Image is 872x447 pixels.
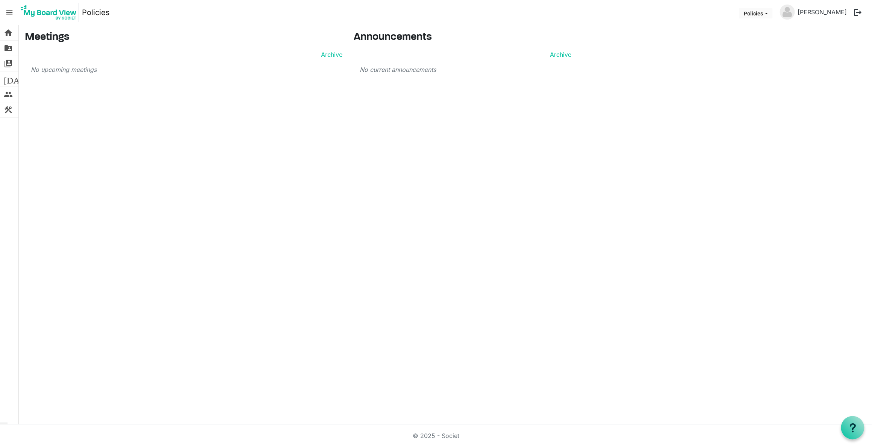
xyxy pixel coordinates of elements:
[795,5,850,20] a: [PERSON_NAME]
[780,5,795,20] img: no-profile-picture.svg
[360,65,571,74] p: No current announcements
[4,102,13,117] span: construction
[739,8,773,18] button: Policies dropdownbutton
[2,5,17,20] span: menu
[4,56,13,71] span: switch_account
[4,41,13,56] span: folder_shared
[82,5,110,20] a: Policies
[25,31,342,44] h3: Meetings
[413,432,459,439] a: © 2025 - Societ
[18,3,82,22] a: My Board View Logo
[4,25,13,40] span: home
[850,5,866,20] button: logout
[31,65,342,74] p: No upcoming meetings
[4,87,13,102] span: people
[354,31,577,44] h3: Announcements
[318,50,342,59] a: Archive
[18,3,79,22] img: My Board View Logo
[4,71,33,87] span: [DATE]
[547,50,571,59] a: Archive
